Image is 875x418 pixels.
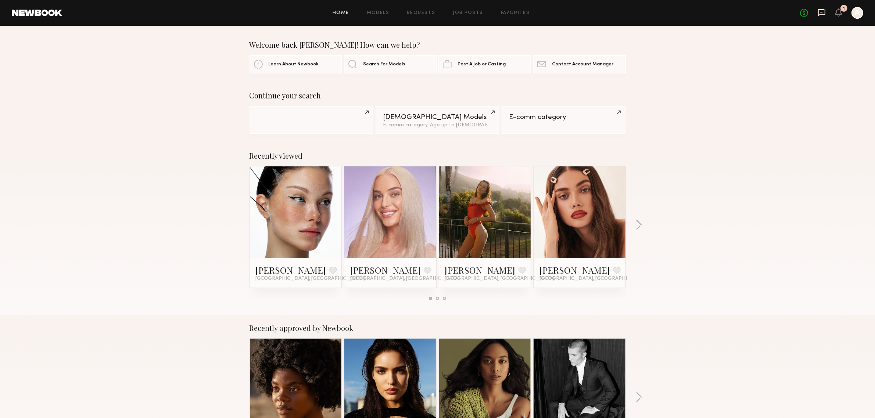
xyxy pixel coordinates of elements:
a: Models [367,11,389,15]
a: Job Posts [453,11,483,15]
a: Post A Job or Casting [438,55,531,73]
span: [GEOGRAPHIC_DATA], [GEOGRAPHIC_DATA] [256,276,365,282]
a: A [851,7,863,19]
div: [DEMOGRAPHIC_DATA] Models [383,114,492,121]
a: Contact Account Manager [533,55,625,73]
a: Learn About Newbook [250,55,342,73]
div: Welcome back [PERSON_NAME]! How can we help? [250,40,626,49]
a: Search For Models [344,55,437,73]
div: Recently approved by Newbook [250,324,626,332]
span: [GEOGRAPHIC_DATA], [GEOGRAPHIC_DATA] [445,276,555,282]
a: [DEMOGRAPHIC_DATA] ModelsE-comm category, Age up to [DEMOGRAPHIC_DATA]. [376,106,499,134]
div: E-comm category [509,114,618,121]
a: Requests [407,11,435,15]
div: Recently viewed [250,151,626,160]
span: Learn About Newbook [269,62,319,67]
a: [PERSON_NAME] [350,264,421,276]
a: [PERSON_NAME] [445,264,516,276]
span: Contact Account Manager [552,62,613,67]
span: [GEOGRAPHIC_DATA], [GEOGRAPHIC_DATA] [350,276,460,282]
div: E-comm category, Age up to [DEMOGRAPHIC_DATA]. [383,123,492,128]
a: E-comm category [502,106,625,134]
a: Favorites [501,11,530,15]
a: [PERSON_NAME] [539,264,610,276]
a: [PERSON_NAME] [256,264,326,276]
div: Continue your search [250,91,626,100]
span: Post A Job or Casting [458,62,506,67]
span: Search For Models [363,62,405,67]
span: [GEOGRAPHIC_DATA], [GEOGRAPHIC_DATA] [539,276,649,282]
a: Home [333,11,349,15]
div: 1 [843,7,845,11]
